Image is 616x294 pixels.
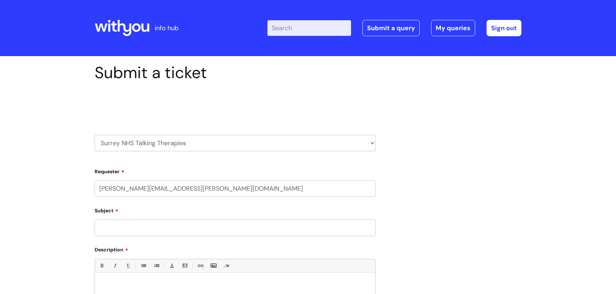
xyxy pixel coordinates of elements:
input: Email [95,180,376,197]
a: Underline(Ctrl-U) [123,261,132,270]
a: • Unordered List (Ctrl-Shift-7) [139,261,148,270]
input: Search [267,20,351,36]
div: | - [267,20,521,36]
label: Subject [95,205,376,214]
a: Insert Image... [209,261,218,270]
label: Description [95,244,376,253]
a: Link [196,261,205,270]
a: My queries [431,20,475,36]
a: Submit a query [362,20,420,36]
a: Back Color [180,261,189,270]
a: Remove formatting (Ctrl-\) [222,261,231,270]
label: Requester [95,166,376,175]
h1: Submit a ticket [95,63,376,82]
a: Font Color [167,261,176,270]
a: Sign out [487,20,521,36]
h2: Select issue type [95,99,376,112]
a: Bold (Ctrl-B) [97,261,106,270]
p: info hub [155,22,179,34]
a: 1. Ordered List (Ctrl-Shift-8) [152,261,161,270]
a: Italic (Ctrl-I) [110,261,119,270]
